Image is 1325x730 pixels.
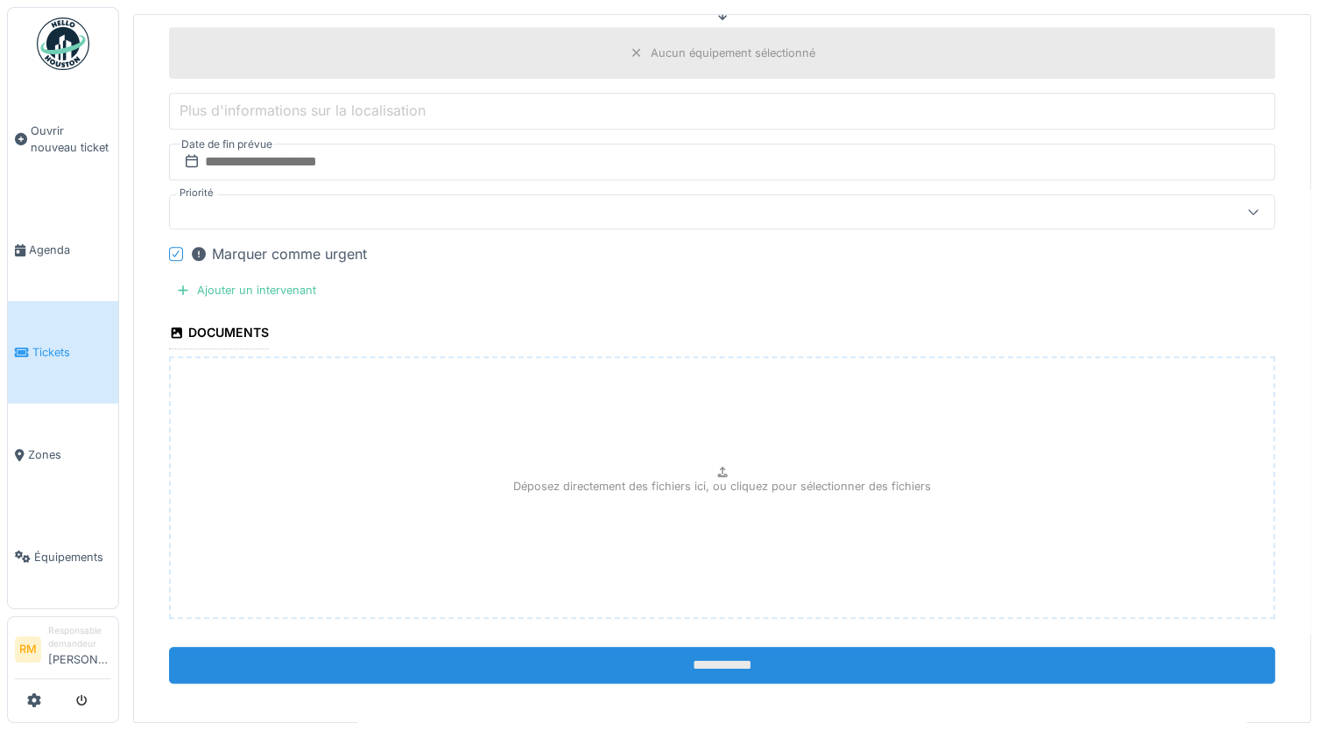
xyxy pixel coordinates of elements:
span: Tickets [32,344,111,361]
a: Zones [8,404,118,506]
a: Ouvrir nouveau ticket [8,80,118,199]
p: Déposez directement des fichiers ici, ou cliquez pour sélectionner des fichiers [513,478,931,495]
a: RM Responsable demandeur[PERSON_NAME] [15,624,111,679]
li: RM [15,636,41,663]
a: Équipements [8,506,118,608]
div: Ajouter un intervenant [169,278,323,302]
div: Responsable demandeur [48,624,111,651]
img: Badge_color-CXgf-gQk.svg [37,18,89,70]
div: Documents [169,319,269,349]
span: Ouvrir nouveau ticket [31,123,111,156]
span: Équipements [34,549,111,565]
li: [PERSON_NAME] [48,624,111,675]
a: Tickets [8,301,118,404]
label: Plus d'informations sur la localisation [176,100,429,121]
span: Agenda [29,242,111,258]
div: Marquer comme urgent [190,243,367,264]
div: Aucun équipement sélectionné [651,45,815,61]
a: Agenda [8,199,118,301]
label: Date de fin prévue [180,135,274,154]
label: Priorité [176,186,217,200]
span: Zones [28,446,111,463]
